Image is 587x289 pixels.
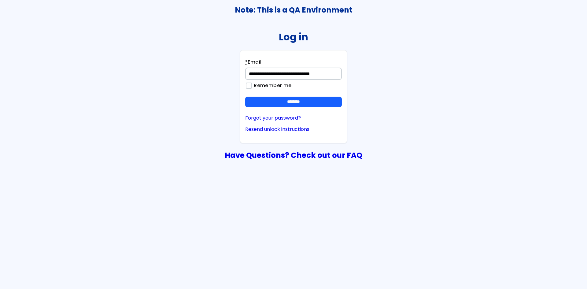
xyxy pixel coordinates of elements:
[279,31,308,43] h2: Log in
[0,6,587,14] h3: Note: This is a QA Environment
[245,58,248,65] abbr: required
[245,115,342,121] a: Forgot your password?
[251,83,291,88] label: Remember me
[245,58,261,68] label: Email
[225,150,362,161] a: Have Questions? Check out our FAQ
[245,127,342,132] a: Resend unlock instructions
